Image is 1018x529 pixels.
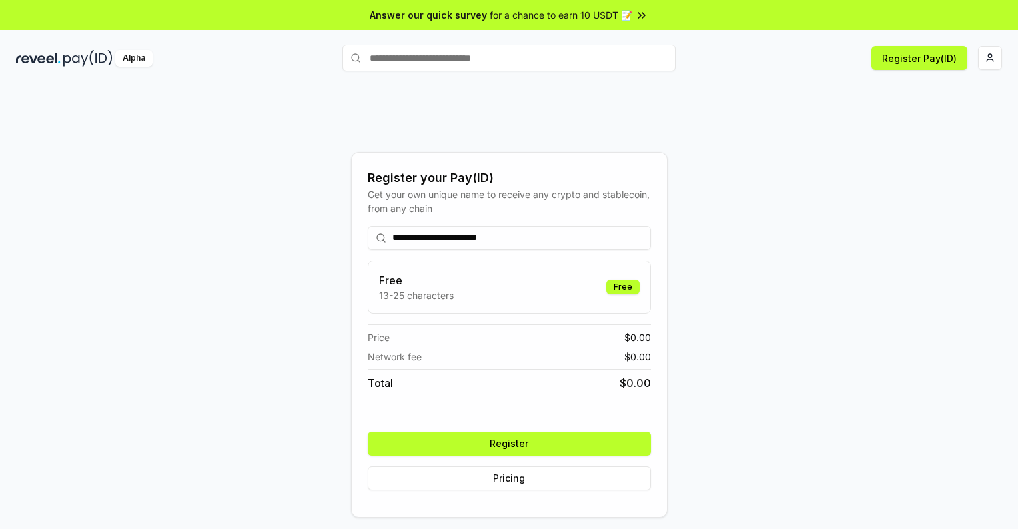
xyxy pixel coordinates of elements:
[379,288,454,302] p: 13-25 characters
[368,169,651,187] div: Register your Pay(ID)
[368,466,651,490] button: Pricing
[63,50,113,67] img: pay_id
[368,375,393,391] span: Total
[606,280,640,294] div: Free
[368,432,651,456] button: Register
[368,330,390,344] span: Price
[490,8,632,22] span: for a chance to earn 10 USDT 📝
[379,272,454,288] h3: Free
[620,375,651,391] span: $ 0.00
[115,50,153,67] div: Alpha
[370,8,487,22] span: Answer our quick survey
[871,46,967,70] button: Register Pay(ID)
[624,350,651,364] span: $ 0.00
[16,50,61,67] img: reveel_dark
[368,187,651,215] div: Get your own unique name to receive any crypto and stablecoin, from any chain
[368,350,422,364] span: Network fee
[624,330,651,344] span: $ 0.00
